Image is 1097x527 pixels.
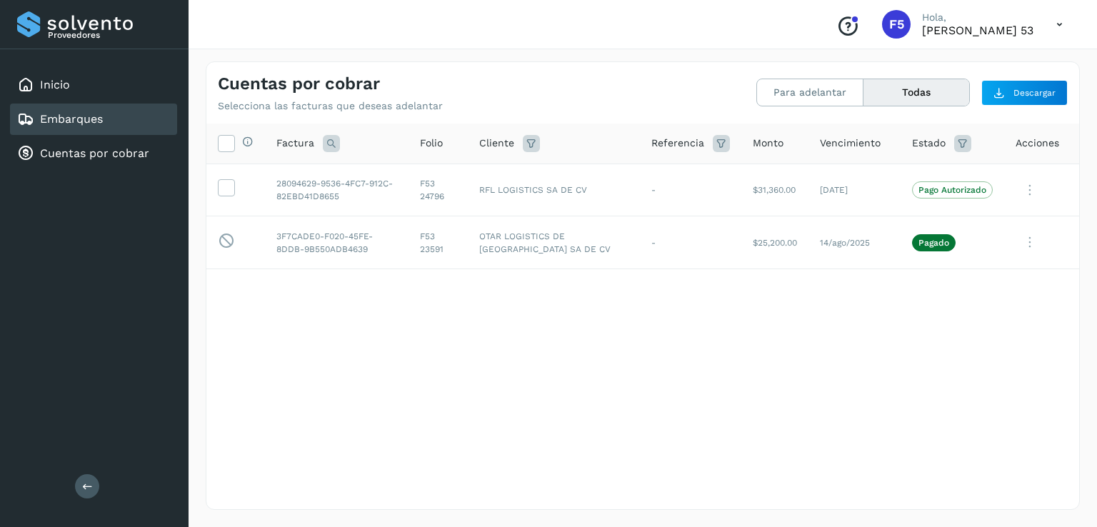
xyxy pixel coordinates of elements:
[10,104,177,135] div: Embarques
[48,30,171,40] p: Proveedores
[808,164,901,216] td: [DATE]
[265,216,409,269] td: 3F7CADE0-F020-45FE-8DDB-9B550ADB4639
[922,24,1033,37] p: FLETES 53
[922,11,1033,24] p: Hola,
[265,164,409,216] td: 28094629-9536-4FC7-912C-82EBD41D8655
[218,100,443,112] p: Selecciona las facturas que deseas adelantar
[1016,136,1059,151] span: Acciones
[640,164,741,216] td: -
[918,185,986,195] p: Pago Autorizado
[651,136,704,151] span: Referencia
[409,164,468,216] td: F53 24796
[1013,86,1056,99] span: Descargar
[409,216,468,269] td: F53 23591
[863,79,969,106] button: Todas
[468,216,640,269] td: OTAR LOGISTICS DE [GEOGRAPHIC_DATA] SA DE CV
[640,216,741,269] td: -
[218,74,380,94] h4: Cuentas por cobrar
[757,79,863,106] button: Para adelantar
[40,112,103,126] a: Embarques
[10,138,177,169] div: Cuentas por cobrar
[808,216,901,269] td: 14/ago/2025
[918,238,949,248] p: Pagado
[741,216,808,269] td: $25,200.00
[912,136,946,151] span: Estado
[820,136,881,151] span: Vencimiento
[981,80,1068,106] button: Descargar
[420,136,443,151] span: Folio
[40,146,149,160] a: Cuentas por cobrar
[741,164,808,216] td: $31,360.00
[468,164,640,216] td: RFL LOGISTICS SA DE CV
[40,78,70,91] a: Inicio
[10,69,177,101] div: Inicio
[479,136,514,151] span: Cliente
[276,136,314,151] span: Factura
[753,136,783,151] span: Monto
